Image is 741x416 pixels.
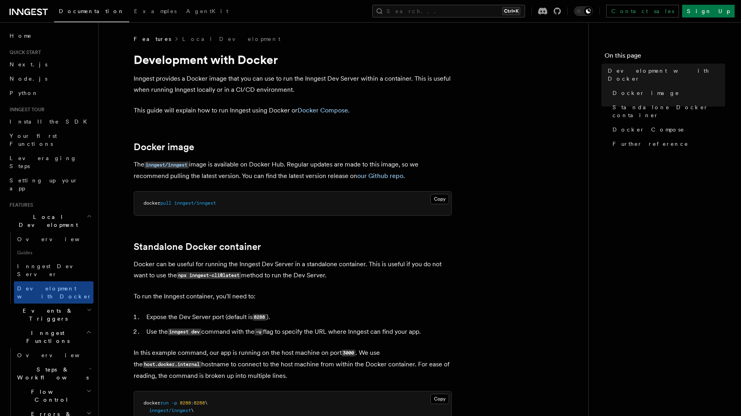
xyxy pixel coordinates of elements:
[342,350,356,356] code: 3000
[10,90,39,96] span: Python
[606,5,679,17] a: Contact sales
[14,388,86,404] span: Flow Control
[430,394,449,404] button: Copy
[144,161,189,168] a: inngest/inngest
[181,2,233,21] a: AgentKit
[134,141,194,153] a: Docker image
[144,200,160,206] span: docker
[613,126,685,134] span: Docker Compose
[6,86,93,100] a: Python
[574,6,593,16] button: Toggle dark mode
[14,232,93,246] a: Overview
[144,326,452,338] li: Use the command with the flag to specify the URL where Inngest can find your app.
[17,352,99,358] span: Overview
[134,159,452,182] p: The image is available on Docker Hub. Regular updates are made to this image, so we recommend pul...
[6,213,87,229] span: Local Development
[6,210,93,232] button: Local Development
[129,2,181,21] a: Examples
[6,29,93,43] a: Home
[134,259,452,281] p: Docker can be useful for running the Inngest Dev Server in a standalone container. This is useful...
[605,51,725,64] h4: On this page
[14,348,93,362] a: Overview
[171,400,177,406] span: -p
[17,263,85,277] span: Inngest Dev Server
[14,366,89,381] span: Steps & Workflows
[10,75,47,82] span: Node.js
[134,105,452,116] p: This guide will explain how to run Inngest using Docker or .
[144,400,160,406] span: docker
[174,200,216,206] span: inngest/inngest
[357,172,403,180] a: our Github repo
[255,329,263,335] code: -u
[10,118,92,125] span: Install the SDK
[6,173,93,195] a: Setting up your app
[10,177,78,192] span: Setting up your app
[134,52,452,67] h1: Development with Docker
[609,100,725,122] a: Standalone Docker container
[6,151,93,173] a: Leveraging Steps
[182,35,280,43] a: Local Development
[134,241,261,252] a: Standalone Docker container
[298,106,348,114] a: Docker Compose
[194,400,205,406] span: 8288
[10,155,77,169] span: Leveraging Steps
[17,236,99,242] span: Overview
[144,162,189,168] code: inngest/inngest
[14,281,93,304] a: Development with Docker
[6,57,93,72] a: Next.js
[177,272,241,279] code: npx inngest-cli@latest
[134,347,452,381] p: In this example command, our app is running on the host machine on port . We use the hostname to ...
[6,307,87,323] span: Events & Triggers
[613,103,725,119] span: Standalone Docker container
[6,106,45,113] span: Inngest tour
[134,35,171,43] span: Features
[430,194,449,204] button: Copy
[609,137,725,151] a: Further reference
[6,326,93,348] button: Inngest Functions
[14,259,93,281] a: Inngest Dev Server
[134,291,452,302] p: To run the Inngest container, you'll need to:
[613,89,679,97] span: Docker image
[609,86,725,100] a: Docker image
[613,140,688,148] span: Further reference
[134,8,177,14] span: Examples
[14,362,93,385] button: Steps & Workflows
[10,61,47,68] span: Next.js
[205,400,208,406] span: \
[372,5,525,17] button: Search...Ctrl+K
[6,232,93,304] div: Local Development
[160,400,169,406] span: run
[6,114,93,129] a: Install the SDK
[59,8,124,14] span: Documentation
[14,246,93,259] span: Guides
[6,304,93,326] button: Events & Triggers
[160,200,171,206] span: pull
[6,72,93,86] a: Node.js
[149,408,191,413] span: inngest/inngest
[502,7,520,15] kbd: Ctrl+K
[180,400,191,406] span: 8288
[6,129,93,151] a: Your first Functions
[609,122,725,137] a: Docker Compose
[17,285,92,300] span: Development with Docker
[6,49,41,56] span: Quick start
[54,2,129,22] a: Documentation
[6,202,33,208] span: Features
[10,133,57,147] span: Your first Functions
[605,64,725,86] a: Development with Docker
[186,8,228,14] span: AgentKit
[168,329,201,335] code: inngest dev
[6,329,86,345] span: Inngest Functions
[14,385,93,407] button: Flow Control
[143,361,201,368] code: host.docker.internal
[608,67,725,83] span: Development with Docker
[10,32,32,40] span: Home
[191,400,194,406] span: :
[682,5,735,17] a: Sign Up
[134,73,452,95] p: Inngest provides a Docker image that you can use to run the Inngest Dev Server within a container...
[253,314,266,321] code: 8288
[191,408,194,413] span: \
[144,312,452,323] li: Expose the Dev Server port (default is ).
